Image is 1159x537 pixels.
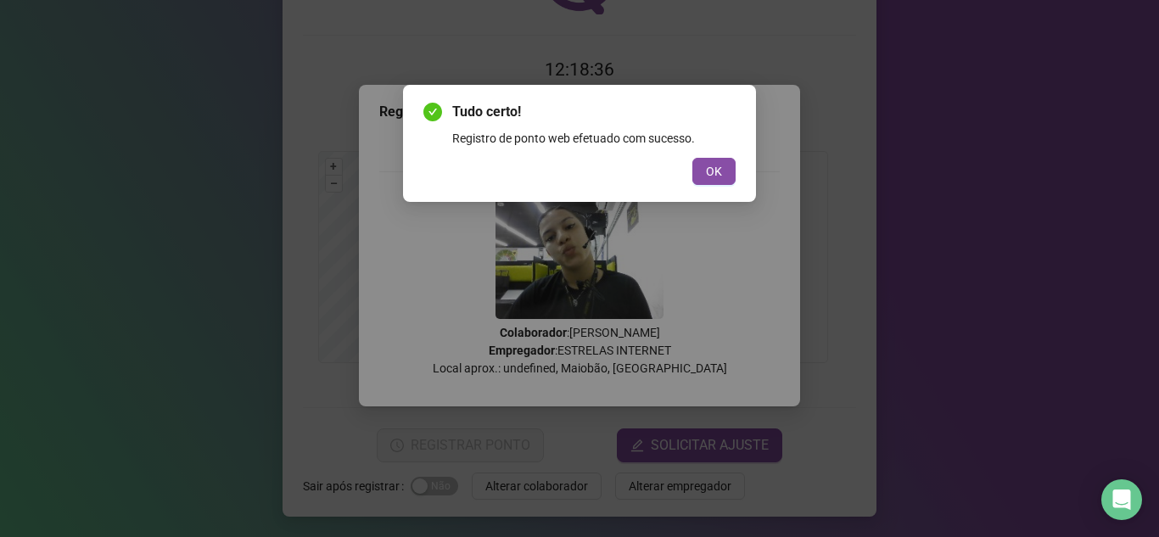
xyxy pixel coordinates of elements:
span: Tudo certo! [452,102,736,122]
button: OK [692,158,736,185]
span: OK [706,162,722,181]
div: Open Intercom Messenger [1101,479,1142,520]
span: check-circle [423,103,442,121]
div: Registro de ponto web efetuado com sucesso. [452,129,736,148]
